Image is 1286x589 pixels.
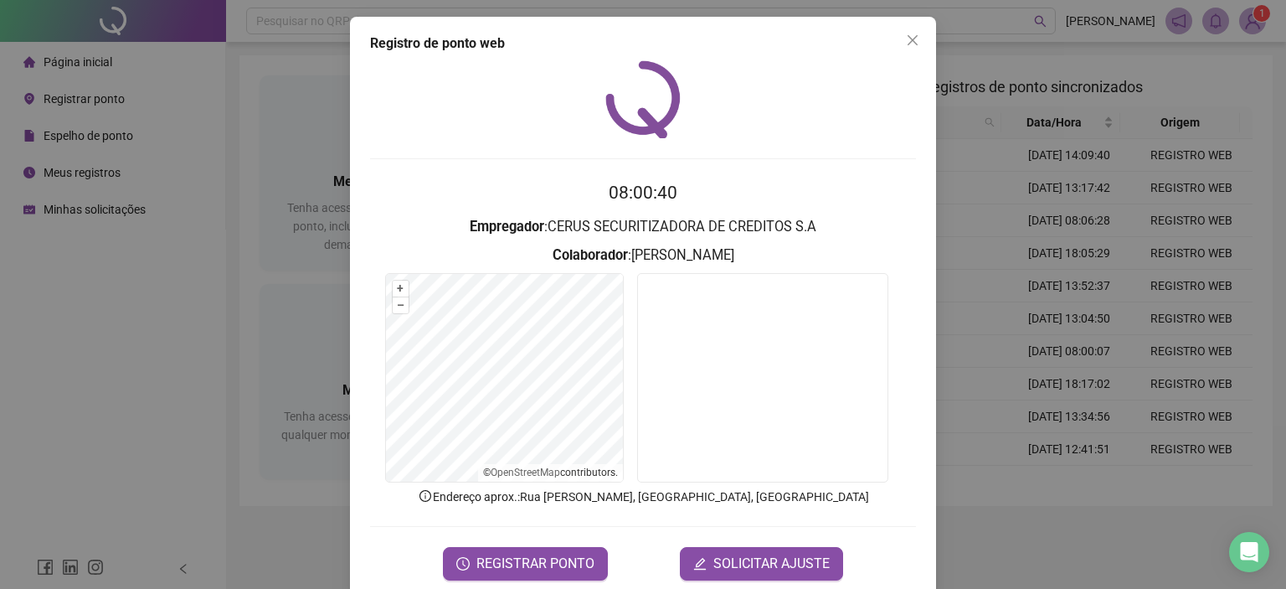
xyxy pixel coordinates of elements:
strong: Empregador [470,219,544,235]
span: edit [693,557,707,571]
span: SOLICITAR AJUSTE [713,554,830,574]
button: Close [899,27,926,54]
time: 08:00:40 [609,183,677,203]
span: REGISTRAR PONTO [476,554,594,574]
button: REGISTRAR PONTO [443,547,608,581]
a: OpenStreetMap [491,467,560,478]
button: editSOLICITAR AJUSTE [680,547,843,581]
span: info-circle [418,488,433,504]
button: – [393,297,409,313]
strong: Colaborador [553,247,628,263]
img: QRPoint [605,60,681,138]
li: © contributors. [483,467,618,478]
h3: : [PERSON_NAME] [370,245,916,266]
div: Open Intercom Messenger [1229,532,1269,572]
button: + [393,281,409,297]
span: close [906,34,919,47]
p: Endereço aprox. : Rua [PERSON_NAME], [GEOGRAPHIC_DATA], [GEOGRAPHIC_DATA] [370,488,916,506]
div: Registro de ponto web [370,34,916,54]
h3: : CERUS SECURITIZADORA DE CREDITOS S.A [370,216,916,238]
span: clock-circle [456,557,470,571]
